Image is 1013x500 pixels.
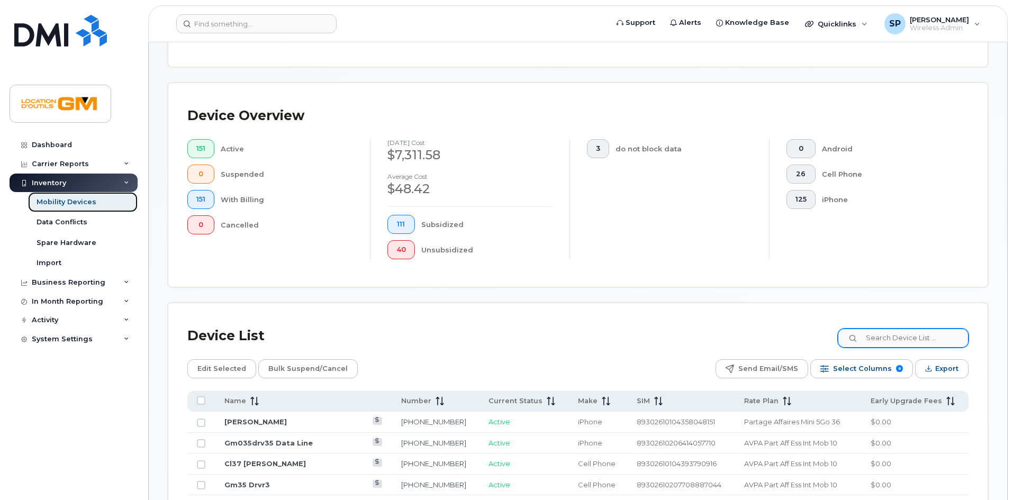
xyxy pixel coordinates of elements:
[578,396,598,406] span: Make
[744,439,837,447] span: AVPA Part Aff Ess Int Mob 10
[637,396,650,406] span: SIM
[221,139,354,158] div: Active
[396,220,406,229] span: 111
[187,215,214,234] button: 0
[268,361,348,377] span: Bulk Suspend/Cancel
[663,12,709,33] a: Alerts
[401,439,466,447] a: [PHONE_NUMBER]
[196,195,205,204] span: 151
[877,13,988,34] div: Sumit Patel
[786,165,816,184] button: 26
[626,17,655,28] span: Support
[387,146,553,164] div: $7,311.58
[637,480,721,489] span: 89302610207708887044
[738,361,798,377] span: Send Email/SMS
[197,361,246,377] span: Edit Selected
[871,417,891,426] span: $0.00
[578,417,602,426] span: iPhone
[744,417,840,426] span: Partage Affaires Mini 5Go 36
[489,396,542,406] span: Current Status
[744,480,837,489] span: AVPA Part Aff Ess Int Mob 10
[401,459,466,468] a: [PHONE_NUMBER]
[744,459,837,468] span: AVPA Part Aff Ess Int Mob 10
[795,170,807,178] span: 26
[637,417,715,426] span: 89302610104358048151
[224,396,246,406] span: Name
[196,170,205,178] span: 0
[187,190,214,209] button: 151
[221,165,354,184] div: Suspended
[187,139,214,158] button: 151
[596,144,600,153] span: 3
[387,215,415,234] button: 111
[637,439,716,447] span: 89302610206414057710
[258,359,358,378] button: Bulk Suspend/Cancel
[637,459,717,468] span: 89302610104393790916
[224,459,306,468] a: Cl37 [PERSON_NAME]
[709,12,797,33] a: Knowledge Base
[786,190,816,209] button: 125
[833,361,892,377] span: Select Columns
[401,417,466,426] a: [PHONE_NUMBER]
[896,365,903,372] span: 8
[871,396,942,406] span: Early Upgrade Fees
[910,24,969,32] span: Wireless Admin
[187,165,214,184] button: 0
[795,195,807,204] span: 125
[224,417,287,426] a: [PERSON_NAME]
[871,480,891,489] span: $0.00
[387,173,553,180] h4: Average cost
[744,396,779,406] span: Rate Plan
[578,459,616,468] span: Cell Phone
[196,144,205,153] span: 151
[910,15,969,24] span: [PERSON_NAME]
[489,439,510,447] span: Active
[489,417,510,426] span: Active
[373,438,383,446] a: View Last Bill
[616,139,753,158] div: do not block data
[489,480,510,489] span: Active
[489,459,510,468] span: Active
[224,439,313,447] a: Gm035drv35 Data Line
[871,459,891,468] span: $0.00
[221,215,354,234] div: Cancelled
[795,144,807,153] span: 0
[578,480,616,489] span: Cell Phone
[587,139,609,158] button: 3
[224,480,270,489] a: Gm35 Drvr3
[786,139,816,158] button: 0
[822,139,952,158] div: Android
[187,359,256,378] button: Edit Selected
[221,190,354,209] div: With Billing
[187,102,304,130] div: Device Overview
[578,439,602,447] span: iPhone
[373,417,383,425] a: View Last Bill
[401,396,431,406] span: Number
[838,329,969,348] input: Search Device List ...
[818,20,856,28] span: Quicklinks
[822,165,952,184] div: Cell Phone
[196,221,205,229] span: 0
[421,240,553,259] div: Unsubsidized
[915,359,969,378] button: Export
[387,139,553,146] h4: [DATE] cost
[725,17,789,28] span: Knowledge Base
[176,14,337,33] input: Find something...
[889,17,901,30] span: SP
[935,361,958,377] span: Export
[387,180,553,198] div: $48.42
[187,322,265,350] div: Device List
[387,240,415,259] button: 40
[373,459,383,467] a: View Last Bill
[810,359,913,378] button: Select Columns 8
[373,480,383,488] a: View Last Bill
[396,246,406,254] span: 40
[871,439,891,447] span: $0.00
[401,480,466,489] a: [PHONE_NUMBER]
[609,12,663,33] a: Support
[798,13,875,34] div: Quicklinks
[822,190,952,209] div: iPhone
[716,359,808,378] button: Send Email/SMS
[679,17,701,28] span: Alerts
[421,215,553,234] div: Subsidized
